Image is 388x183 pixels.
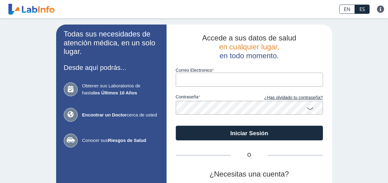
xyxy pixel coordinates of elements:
b: Encontrar un Doctor [82,112,127,117]
h2: Todas sus necesidades de atención médica, en un solo lugar. [64,30,159,56]
label: Correo Electronico [176,68,323,73]
span: cerca de usted [82,112,159,119]
a: ¿Has olvidado tu contraseña? [249,94,323,101]
span: Obtener sus Laboratorios de hasta [82,82,159,96]
span: O [231,151,268,159]
b: los Últimos 10 Años [93,90,137,95]
h3: Desde aquí podrás... [64,64,159,71]
span: Accede a sus datos de salud [202,34,296,42]
a: ES [355,5,370,14]
a: EN [339,5,355,14]
button: Iniciar Sesión [176,126,323,140]
span: en cualquier lugar, [219,43,279,51]
span: en todo momento. [220,51,279,60]
h2: ¿Necesitas una cuenta? [176,170,323,179]
label: contraseña [176,94,249,101]
span: Conocer sus [82,137,159,144]
b: Riesgos de Salud [108,138,146,143]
